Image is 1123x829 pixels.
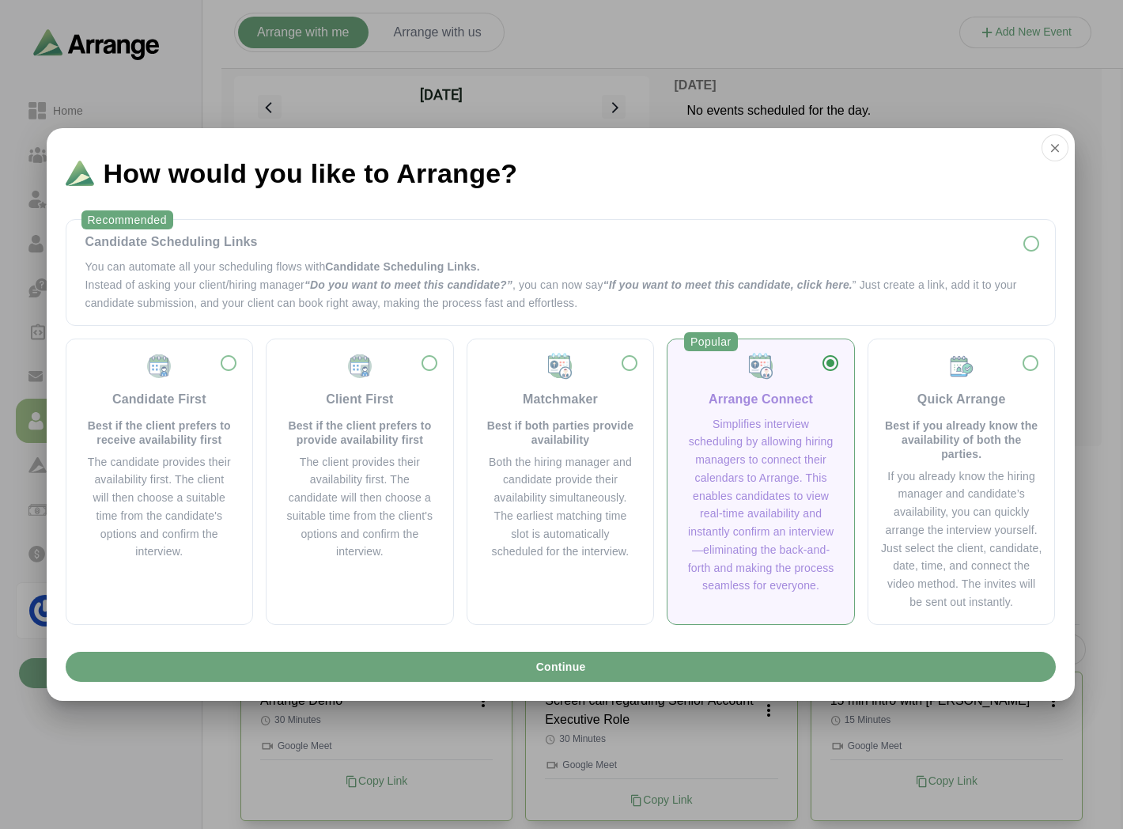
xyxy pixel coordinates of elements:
[535,652,585,682] span: Continue
[112,390,206,409] div: Candidate First
[486,418,635,447] p: Best if both parties provide availability
[881,467,1042,611] div: If you already know the hiring manager and candidate’s availability, you can quickly arrange the ...
[947,352,976,380] img: Quick Arrange
[747,352,775,380] img: Matchmaker
[104,160,518,187] span: How would you like to Arrange?
[881,418,1042,461] p: Best if you already know the availability of both the parties.
[66,161,94,186] img: Logo
[85,418,234,447] p: Best if the client prefers to receive availability first
[709,390,813,409] div: Arrange Connect
[81,210,173,229] div: Recommended
[684,332,738,351] div: Popular
[66,652,1056,682] button: Continue
[486,453,635,562] div: Both the hiring manager and candidate provide their availability simultaneously. The earliest mat...
[85,276,1036,312] p: Instead of asking your client/hiring manager , you can now say ” Just create a link, add it to yo...
[917,390,1006,409] div: Quick Arrange
[326,390,393,409] div: Client First
[285,453,434,562] div: The client provides their availability first. The candidate will then choose a suitable time from...
[85,453,234,562] div: The candidate provides their availability first. The client will then choose a suitable time from...
[686,415,835,596] div: Simplifies interview scheduling by allowing hiring managers to connect their calendars to Arrange...
[603,278,853,291] span: “If you want to meet this candidate, click here.
[546,352,574,380] img: Matchmaker
[85,258,1036,276] p: You can automate all your scheduling flows with
[145,352,173,380] img: Candidate First
[85,233,1036,252] div: Candidate Scheduling Links
[285,418,434,447] p: Best if the client prefers to provide availability first
[523,390,598,409] div: Matchmaker
[325,260,479,273] span: Candidate Scheduling Links.
[346,352,374,380] img: Client First
[304,278,512,291] span: “Do you want to meet this candidate?”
